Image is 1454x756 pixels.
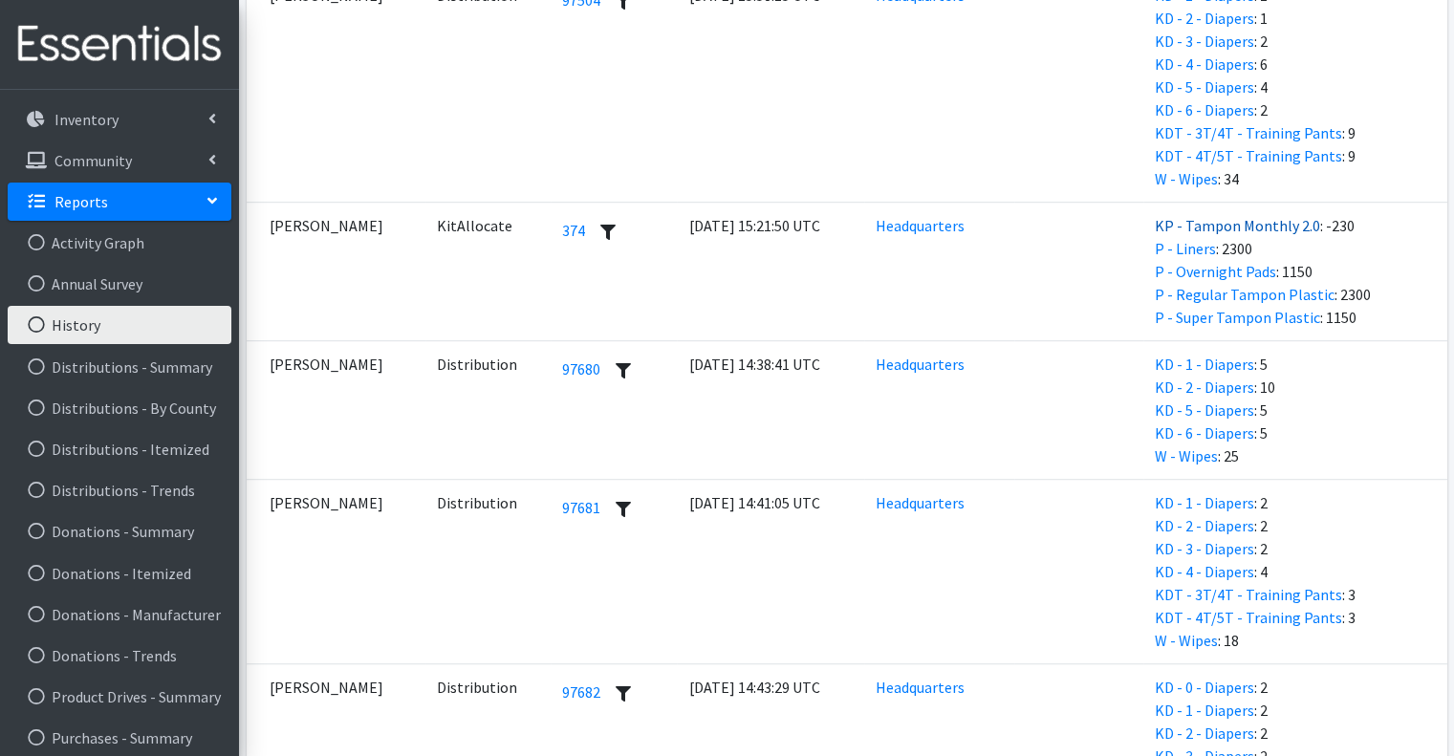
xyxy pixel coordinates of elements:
[1155,308,1320,327] a: P - Super Tampon Plastic
[54,151,132,170] p: Community
[677,480,863,664] td: [DATE] 14:41:05 UTC
[8,554,231,593] a: Donations - Itemized
[876,678,965,697] a: Headquarters
[425,203,551,341] td: Internal Event ID: 77062
[1143,341,1447,480] td: : 5 : 10 : 5 : 5 : 25
[562,359,600,378] a: 97680
[1155,378,1254,397] a: KD - 2 - Diapers
[54,192,108,211] p: Reports
[8,100,231,139] a: Inventory
[1155,701,1254,720] a: KD - 1 - Diapers
[247,341,426,480] td: [PERSON_NAME]
[1155,562,1254,581] a: KD - 4 - Diapers
[1155,516,1254,535] a: KD - 2 - Diapers
[1155,355,1254,374] a: KD - 1 - Diapers
[1155,262,1276,281] a: P - Overnight Pads
[1143,203,1447,341] td: : -230 : 2300 : 1150 : 2300 : 1150
[1155,493,1254,512] a: KD - 1 - Diapers
[1155,169,1218,188] a: W - Wipes
[8,471,231,509] a: Distributions - Trends
[1143,480,1447,664] td: : 2 : 2 : 2 : 4 : 3 : 3 : 18
[1155,9,1254,28] a: KD - 2 - Diapers
[8,224,231,262] a: Activity Graph
[8,265,231,303] a: Annual Survey
[1155,446,1218,465] a: W - Wipes
[1155,146,1342,165] a: KDT - 4T/5T - Training Pants
[8,389,231,427] a: Distributions - By County
[8,141,231,180] a: Community
[1155,608,1342,627] a: KDT - 4T/5T - Training Pants
[562,498,600,517] a: 97681
[1155,631,1218,650] a: W - Wipes
[8,637,231,675] a: Donations - Trends
[562,221,585,240] a: 374
[1155,724,1254,743] a: KD - 2 - Diapers
[677,203,863,341] td: [DATE] 15:21:50 UTC
[8,183,231,221] a: Reports
[1155,216,1320,235] a: KP - Tampon Monthly 2.0
[1155,32,1254,51] a: KD - 3 - Diapers
[1155,285,1335,304] a: P - Regular Tampon Plastic
[8,12,231,76] img: HumanEssentials
[425,341,551,480] td: Internal Event ID: 77338
[876,216,965,235] a: Headquarters
[1155,423,1254,443] a: KD - 6 - Diapers
[677,341,863,480] td: [DATE] 14:38:41 UTC
[8,678,231,716] a: Product Drives - Summary
[8,512,231,551] a: Donations - Summary
[8,348,231,386] a: Distributions - Summary
[54,110,119,129] p: Inventory
[1155,539,1254,558] a: KD - 3 - Diapers
[876,355,965,374] a: Headquarters
[1155,585,1342,604] a: KDT - 3T/4T - Training Pants
[1155,77,1254,97] a: KD - 5 - Diapers
[8,430,231,468] a: Distributions - Itemized
[247,203,426,341] td: [PERSON_NAME]
[8,306,231,344] a: History
[425,480,551,664] td: Internal Event ID: 77339
[1155,400,1254,420] a: KD - 5 - Diapers
[1155,678,1254,697] a: KD - 0 - Diapers
[1155,239,1216,258] a: P - Liners
[876,493,965,512] a: Headquarters
[8,595,231,634] a: Donations - Manufacturer
[247,480,426,664] td: [PERSON_NAME]
[1155,100,1254,119] a: KD - 6 - Diapers
[562,682,600,702] a: 97682
[1155,123,1342,142] a: KDT - 3T/4T - Training Pants
[1155,54,1254,74] a: KD - 4 - Diapers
